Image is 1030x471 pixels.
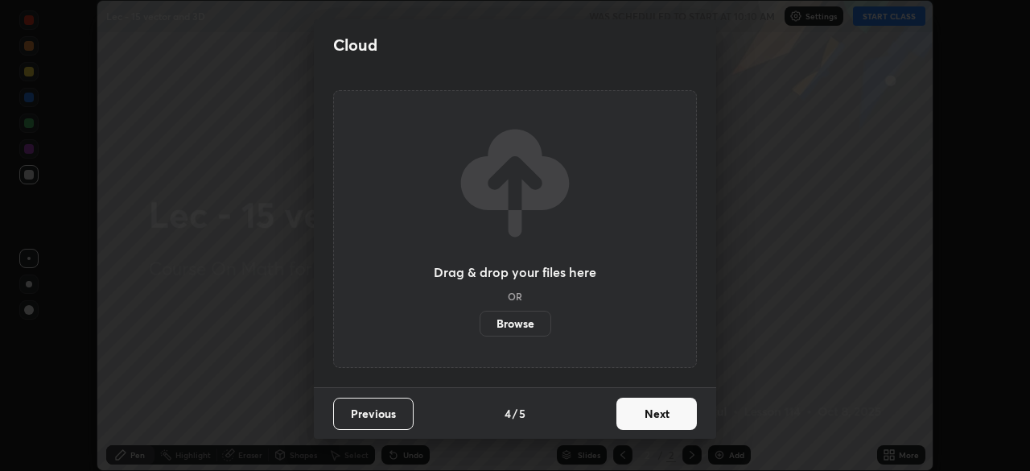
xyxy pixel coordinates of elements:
[333,398,414,430] button: Previous
[616,398,697,430] button: Next
[333,35,377,56] h2: Cloud
[434,266,596,279] h3: Drag & drop your files here
[519,405,525,422] h4: 5
[508,291,522,301] h5: OR
[513,405,517,422] h4: /
[505,405,511,422] h4: 4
